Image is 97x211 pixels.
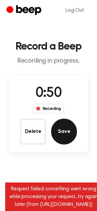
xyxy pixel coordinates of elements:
[33,104,64,113] div: Recording
[4,196,93,207] span: Contact us
[5,57,92,65] p: Recording in progress.
[5,41,92,52] h1: Record a Beep
[59,3,91,18] a: Log Out
[6,4,43,17] a: Beep
[51,119,77,145] button: Save Audio Record
[20,119,46,145] button: Delete Audio Record
[36,87,61,100] span: 0:50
